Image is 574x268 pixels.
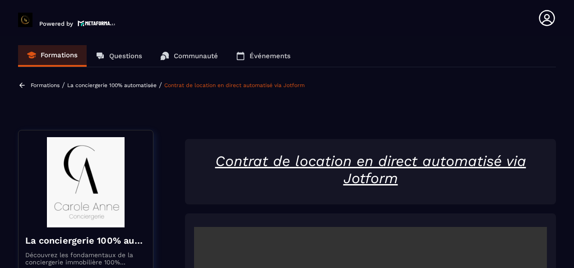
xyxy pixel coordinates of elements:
a: Contrat de location en direct automatisé via Jotform [164,82,305,88]
img: logo-branding [18,13,32,27]
p: Découvrez les fondamentaux de la conciergerie immobilière 100% automatisée. Cette formation est c... [25,251,146,266]
p: Formations [41,51,78,59]
p: Communauté [174,52,218,60]
a: La conciergerie 100% automatisée [67,82,157,88]
u: Contrat de location en direct automatisé via Jotform [215,152,526,187]
a: Formations [18,45,87,67]
p: Powered by [39,20,73,27]
a: Communauté [151,45,227,67]
a: Formations [31,82,60,88]
img: logo [78,19,116,27]
h4: La conciergerie 100% automatisée [25,234,146,247]
span: / [62,81,65,89]
p: Questions [109,52,142,60]
a: Événements [227,45,300,67]
a: Questions [87,45,151,67]
img: banner [25,137,146,227]
p: Événements [250,52,291,60]
span: / [159,81,162,89]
